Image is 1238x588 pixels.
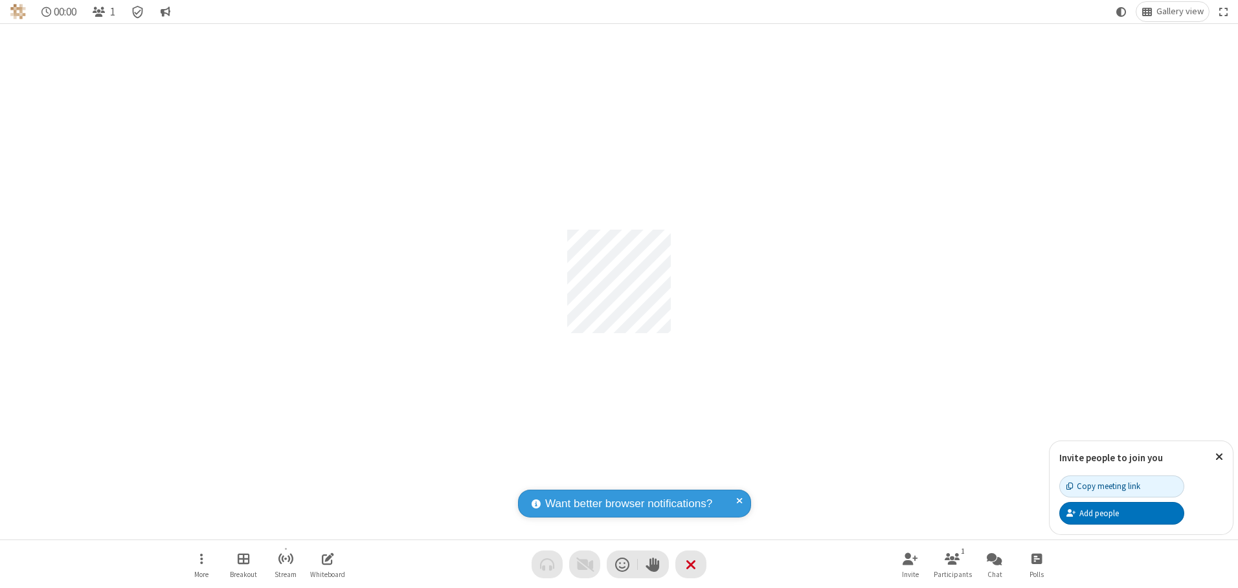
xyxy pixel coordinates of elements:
[126,2,150,21] div: Meeting details Encryption enabled
[1017,546,1056,583] button: Open poll
[1066,480,1140,492] div: Copy meeting link
[902,571,919,578] span: Invite
[975,546,1014,583] button: Open chat
[266,546,305,583] button: Start streaming
[891,546,930,583] button: Invite participants (Alt+I)
[54,6,76,18] span: 00:00
[87,2,120,21] button: Open participant list
[1059,452,1163,464] label: Invite people to join you
[224,546,263,583] button: Manage Breakout Rooms
[1059,502,1184,524] button: Add people
[1214,2,1233,21] button: Fullscreen
[155,2,175,21] button: Conversation
[958,545,969,557] div: 1
[230,571,257,578] span: Breakout
[607,550,638,578] button: Send a reaction
[10,4,26,19] img: QA Selenium DO NOT DELETE OR CHANGE
[532,550,563,578] button: Audio problem - check your Internet connection or call by phone
[110,6,115,18] span: 1
[933,546,972,583] button: Open participant list
[36,2,82,21] div: Timer
[1111,2,1132,21] button: Using system theme
[275,571,297,578] span: Stream
[1156,6,1204,17] span: Gallery view
[194,571,208,578] span: More
[1206,441,1233,473] button: Close popover
[545,495,712,512] span: Want better browser notifications?
[310,571,345,578] span: Whiteboard
[1059,475,1184,497] button: Copy meeting link
[987,571,1002,578] span: Chat
[934,571,972,578] span: Participants
[308,546,347,583] button: Open shared whiteboard
[182,546,221,583] button: Open menu
[1030,571,1044,578] span: Polls
[675,550,706,578] button: End or leave meeting
[1136,2,1209,21] button: Change layout
[638,550,669,578] button: Raise hand
[569,550,600,578] button: Video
